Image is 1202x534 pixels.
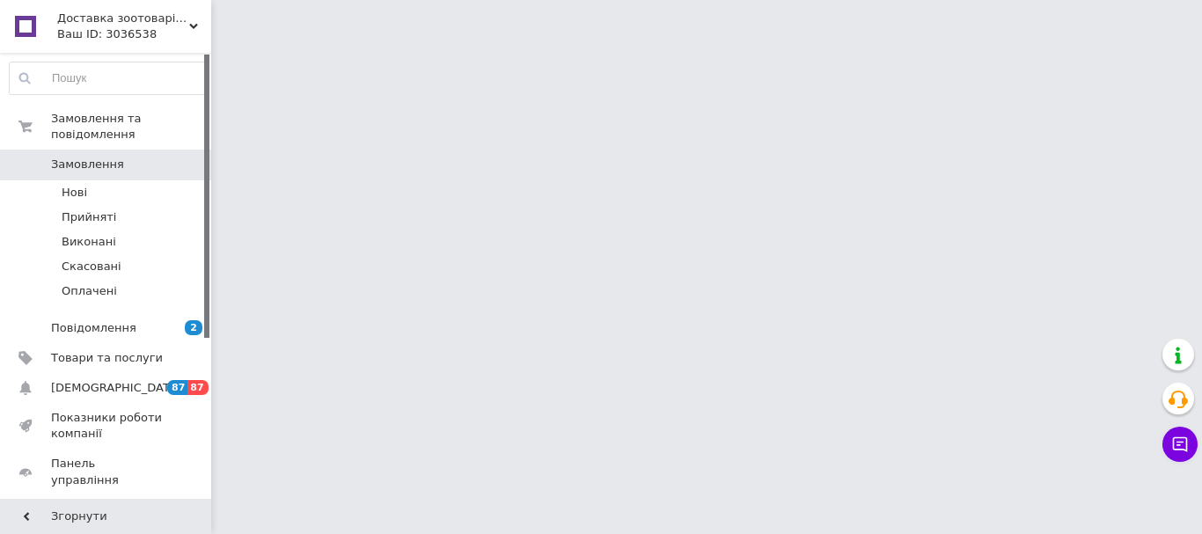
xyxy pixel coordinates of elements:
[51,157,124,172] span: Замовлення
[51,456,163,487] span: Панель управління
[57,26,211,42] div: Ваш ID: 3036538
[51,320,136,336] span: Повідомлення
[10,62,207,94] input: Пошук
[51,111,211,143] span: Замовлення та повідомлення
[51,410,163,442] span: Показники роботи компанії
[187,380,208,395] span: 87
[51,350,163,366] span: Товари та послуги
[62,283,117,299] span: Оплачені
[185,320,202,335] span: 2
[62,234,116,250] span: Виконані
[51,380,181,396] span: [DEMOGRAPHIC_DATA]
[62,209,116,225] span: Прийняті
[167,380,187,395] span: 87
[57,11,189,26] span: Доставка зоотоварів по Україні Zoo365. Ветаптека.
[1162,427,1198,462] button: Чат з покупцем
[62,185,87,201] span: Нові
[62,259,121,274] span: Скасовані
